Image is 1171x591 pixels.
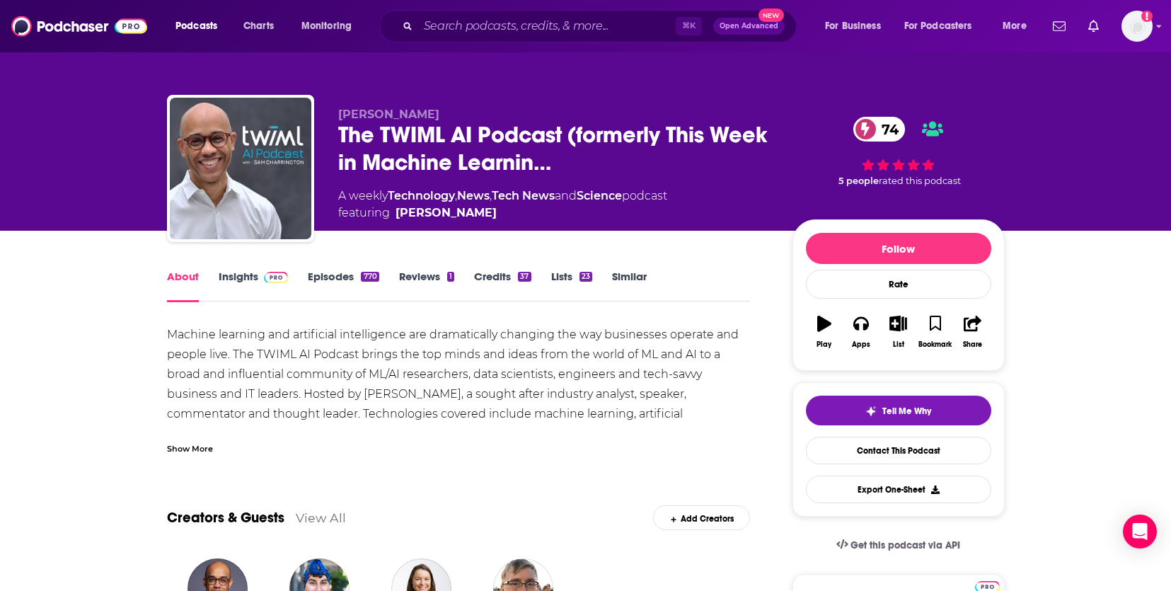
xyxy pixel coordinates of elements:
div: Apps [852,340,870,349]
span: Charts [243,16,274,36]
img: Podchaser - Follow, Share and Rate Podcasts [11,13,147,40]
div: 74 5 peoplerated this podcast [792,108,1005,196]
button: open menu [815,15,899,38]
a: Sam Charrington [396,205,497,222]
button: Export One-Sheet [806,476,991,503]
span: , [490,189,492,202]
a: Similar [612,270,647,302]
span: Get this podcast via API [850,539,960,551]
button: open menu [292,15,370,38]
span: rated this podcast [879,176,961,186]
a: 74 [853,117,906,142]
button: Share [954,306,991,357]
div: Open Intercom Messenger [1123,515,1157,549]
a: View All [296,510,346,525]
a: Creators & Guests [167,509,284,527]
a: Episodes770 [308,270,379,302]
span: More [1003,16,1027,36]
div: Play [817,340,831,349]
a: InsightsPodchaser Pro [219,270,289,302]
a: Reviews1 [399,270,454,302]
img: tell me why sparkle [865,406,877,417]
span: New [758,8,784,22]
span: Logged in as mdaniels [1121,11,1153,42]
button: Play [806,306,843,357]
button: open menu [166,15,236,38]
span: [PERSON_NAME] [338,108,439,121]
a: News [457,189,490,202]
a: Technology [388,189,455,202]
a: Get this podcast via API [825,528,972,563]
a: Charts [234,15,282,38]
img: The TWIML AI Podcast (formerly This Week in Machine Learning & Artificial Intelligence) [170,98,311,239]
span: Tell Me Why [882,406,931,417]
button: open menu [993,15,1044,38]
span: ⌘ K [676,17,702,35]
a: Credits37 [474,270,531,302]
button: Open AdvancedNew [713,18,785,35]
span: and [555,189,577,202]
a: Contact This Podcast [806,437,991,464]
span: Podcasts [175,16,217,36]
a: Science [577,189,622,202]
div: 1 [447,272,454,282]
a: Show notifications dropdown [1083,14,1104,38]
span: 74 [867,117,906,142]
span: featuring [338,205,667,222]
a: Show notifications dropdown [1047,14,1071,38]
button: Apps [843,306,879,357]
div: Bookmark [918,340,952,349]
button: Bookmark [917,306,954,357]
img: User Profile [1121,11,1153,42]
a: Lists23 [551,270,592,302]
input: Search podcasts, credits, & more... [418,15,676,38]
span: For Podcasters [904,16,972,36]
svg: Add a profile image [1141,11,1153,22]
button: List [879,306,916,357]
div: Machine learning and artificial intelligence are dramatically changing the way businesses operate... [167,325,751,464]
div: Search podcasts, credits, & more... [393,10,810,42]
span: , [455,189,457,202]
button: Show profile menu [1121,11,1153,42]
button: Follow [806,233,991,264]
span: Open Advanced [720,23,778,30]
a: About [167,270,199,302]
div: Add Creators [653,505,750,530]
button: tell me why sparkleTell Me Why [806,396,991,425]
a: Tech News [492,189,555,202]
div: List [893,340,904,349]
span: 5 people [838,176,879,186]
img: Podchaser Pro [264,272,289,283]
span: For Business [825,16,881,36]
div: 23 [579,272,592,282]
div: A weekly podcast [338,188,667,222]
div: Rate [806,270,991,299]
div: 37 [518,272,531,282]
div: Share [963,340,982,349]
span: Monitoring [301,16,352,36]
button: open menu [895,15,993,38]
div: 770 [361,272,379,282]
